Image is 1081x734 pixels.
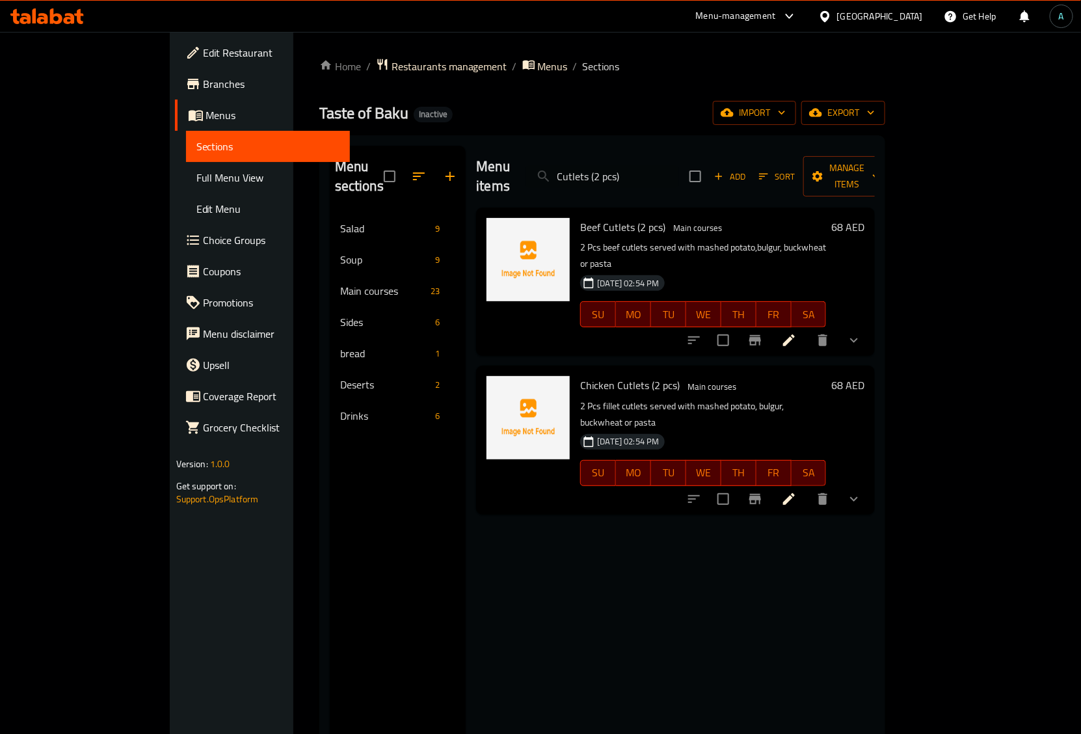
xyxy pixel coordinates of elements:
button: delete [807,483,838,515]
div: Deserts2 [330,369,466,400]
span: Edit Restaurant [204,45,340,61]
button: show more [838,483,870,515]
button: export [801,101,885,125]
span: Upsell [204,357,340,373]
button: TU [651,301,686,327]
span: MO [621,463,646,482]
button: Add [709,167,751,187]
span: 1 [430,347,445,360]
span: Salad [340,221,431,236]
img: Chicken Cutlets (2 pcs) [487,376,570,459]
div: Salad9 [330,213,466,244]
span: Add item [709,167,751,187]
span: Menus [538,59,568,74]
a: Support.OpsPlatform [176,491,259,508]
span: Menu disclaimer [204,326,340,342]
span: Promotions [204,295,340,310]
div: items [430,346,445,361]
p: 2 Pcs fillet cutlets served with mashed potato, bulgur, buckwheat or pasta [580,398,826,431]
span: Sections [583,59,620,74]
a: Coupons [175,256,351,287]
span: Full Menu View [196,170,340,185]
button: SU [580,301,616,327]
span: 9 [430,223,445,235]
li: / [513,59,517,74]
span: Sort [759,169,795,184]
span: Menus [206,107,340,123]
a: Grocery Checklist [175,412,351,443]
a: Edit menu item [781,491,797,507]
span: Main courses [340,283,425,299]
span: [DATE] 02:54 PM [592,435,664,448]
span: Soup [340,252,431,267]
button: Sort [756,167,798,187]
span: 6 [430,410,445,422]
span: TH [727,305,751,324]
button: WE [686,301,721,327]
span: Sides [340,314,431,330]
a: Full Menu View [186,162,351,193]
a: Menu disclaimer [175,318,351,349]
span: 6 [430,316,445,329]
span: Sections [196,139,340,154]
button: Add section [434,161,466,192]
div: Menu-management [696,8,776,24]
span: Taste of Baku [319,98,408,128]
div: [GEOGRAPHIC_DATA] [837,9,923,23]
div: items [430,314,445,330]
span: MO [621,305,646,324]
span: [DATE] 02:54 PM [592,277,664,290]
a: Edit Menu [186,193,351,224]
span: Edit Menu [196,201,340,217]
div: Main courses [668,221,727,236]
span: Restaurants management [392,59,507,74]
button: FR [756,460,792,486]
span: 9 [430,254,445,266]
span: Drinks [340,408,431,424]
span: Branches [204,76,340,92]
span: Select section [682,163,709,190]
a: Menus [522,58,568,75]
button: SA [792,301,827,327]
a: Coverage Report [175,381,351,412]
h6: 68 AED [831,376,864,394]
div: items [430,252,445,267]
div: items [430,377,445,392]
button: Branch-specific-item [740,483,771,515]
button: show more [838,325,870,356]
span: SU [586,463,611,482]
span: 1.0.0 [210,455,230,472]
span: bread [340,346,431,361]
button: Manage items [803,156,890,197]
img: Beef Cutlets (2 pcs) [487,218,570,301]
a: Sections [186,131,351,162]
button: MO [616,301,651,327]
h2: Menu sections [335,157,384,196]
div: items [430,221,445,236]
span: Select all sections [376,163,403,190]
span: Get support on: [176,478,236,495]
span: A [1059,9,1064,23]
span: Choice Groups [204,232,340,248]
button: TH [721,460,756,486]
span: 2 [430,379,445,391]
span: Add [712,169,747,184]
li: / [366,59,371,74]
span: Sort sections [403,161,434,192]
a: Edit Restaurant [175,37,351,68]
span: Chicken Cutlets (2 pcs) [580,375,680,395]
span: Select to update [710,327,737,354]
span: TH [727,463,751,482]
button: sort-choices [678,325,710,356]
a: Upsell [175,349,351,381]
h2: Menu items [476,157,510,196]
span: FR [762,305,786,324]
div: Deserts [340,377,431,392]
span: Manage items [814,160,880,193]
